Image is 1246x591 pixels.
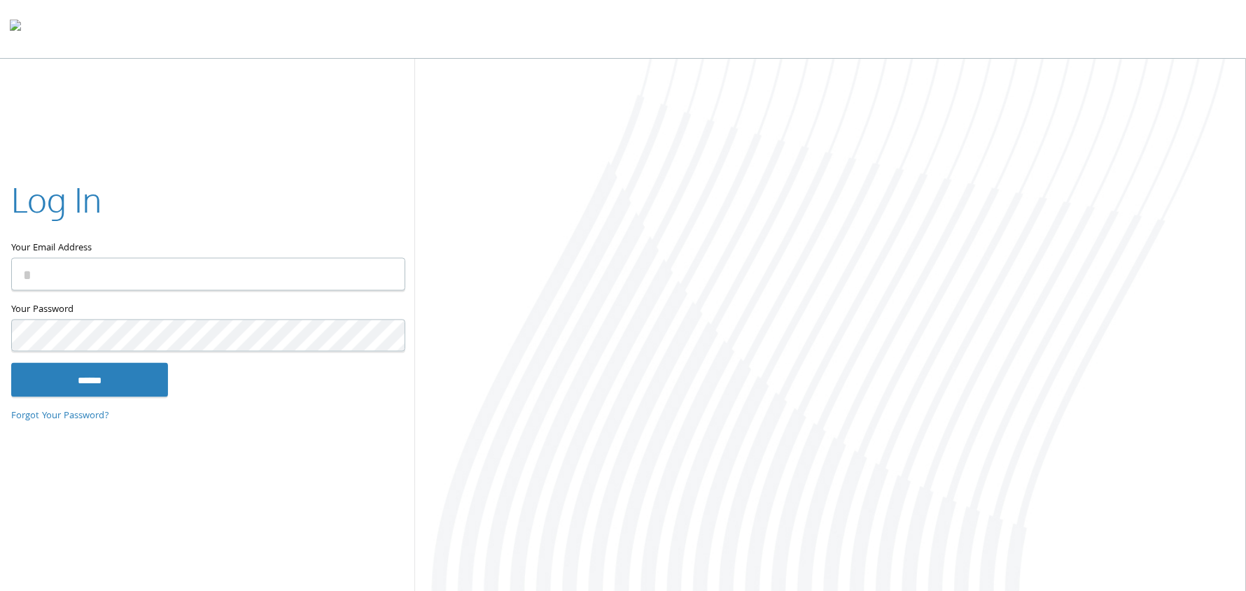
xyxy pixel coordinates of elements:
h2: Log In [11,176,101,223]
keeper-lock: Open Keeper Popup [377,327,394,344]
img: todyl-logo-dark.svg [10,15,21,43]
keeper-lock: Open Keeper Popup [377,266,394,283]
a: Forgot Your Password? [11,408,109,424]
label: Your Password [11,301,404,319]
